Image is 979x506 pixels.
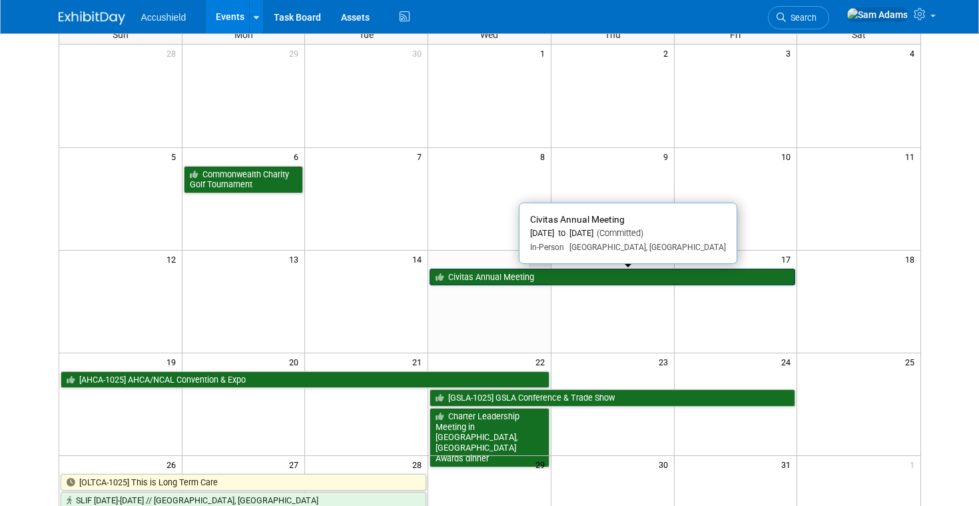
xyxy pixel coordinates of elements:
span: Sun [113,29,129,40]
span: Sat [852,29,866,40]
span: 11 [904,148,920,165]
span: 12 [165,251,182,267]
span: Tue [359,29,374,40]
span: 19 [165,353,182,370]
img: ExhibitDay [59,11,125,25]
span: Mon [234,29,253,40]
span: 1 [908,456,920,473]
span: 28 [165,45,182,61]
span: 30 [411,45,428,61]
a: Search [768,6,829,29]
span: 21 [411,353,428,370]
span: 3 [785,45,797,61]
span: Wed [480,29,498,40]
span: 25 [904,353,920,370]
div: [DATE] to [DATE] [530,228,726,239]
span: 2 [662,45,674,61]
span: 10 [780,148,797,165]
span: 26 [165,456,182,473]
a: [GSLA-1025] GSLA Conference & Trade Show [430,389,795,407]
span: Thu [605,29,621,40]
span: 9 [662,148,674,165]
span: 30 [657,456,674,473]
span: 13 [288,251,304,267]
a: Charter Leadership Meeting in [GEOGRAPHIC_DATA], [GEOGRAPHIC_DATA] Awards dinner [430,408,549,467]
span: 22 [534,353,551,370]
span: 23 [657,353,674,370]
span: [GEOGRAPHIC_DATA], [GEOGRAPHIC_DATA] [564,243,726,252]
span: 24 [780,353,797,370]
span: 4 [908,45,920,61]
span: 8 [539,148,551,165]
span: 6 [292,148,304,165]
span: Accushield [141,12,186,23]
span: Civitas Annual Meeting [530,214,625,225]
img: Sam Adams [846,7,908,22]
span: 14 [411,251,428,267]
a: Commonwealth Charity Golf Tournament [184,166,304,193]
span: 29 [534,456,551,473]
span: 17 [780,251,797,267]
a: Civitas Annual Meeting [430,269,795,286]
span: 1 [539,45,551,61]
span: 7 [416,148,428,165]
span: 20 [288,353,304,370]
span: 18 [904,251,920,267]
span: 27 [288,456,304,473]
span: 28 [411,456,428,473]
span: Search [786,13,816,23]
span: 31 [780,456,797,473]
span: 29 [288,45,304,61]
span: In-Person [530,243,564,252]
a: [AHCA-1025] AHCA/NCAL Convention & Expo [61,371,549,389]
span: 5 [170,148,182,165]
span: Fri [730,29,741,40]
span: (Committed) [593,228,643,238]
a: [OLTCA-1025] This is Long Term Care [61,474,427,491]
